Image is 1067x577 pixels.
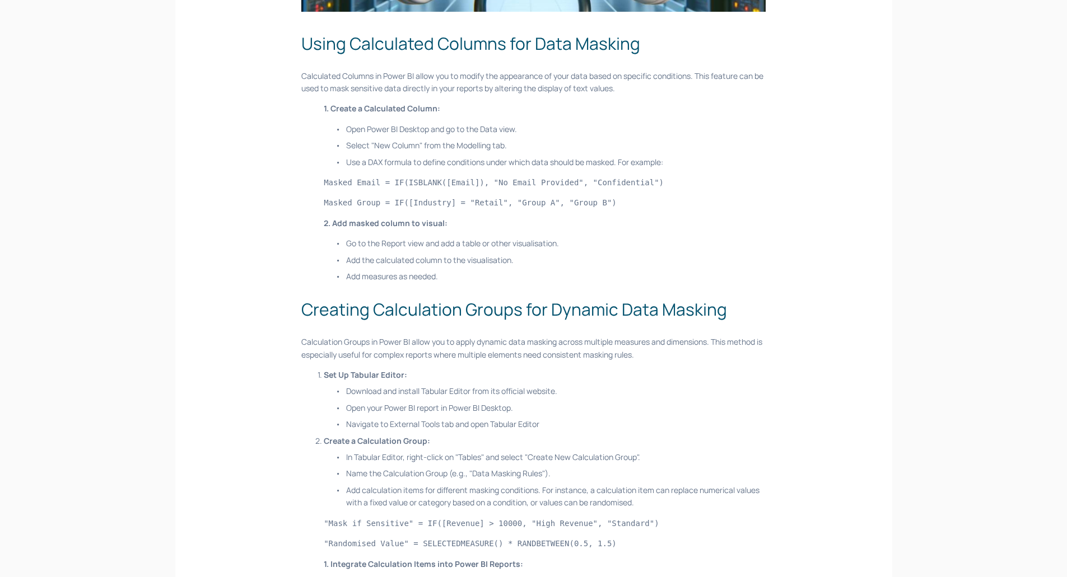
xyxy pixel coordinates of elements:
code: "Mask if Sensitive" = IF([Revenue] > 10000, "High Revenue", "Standard") [324,519,659,528]
code: "Randomised Value" = SELECTEDMEASURE() * RANDBETWEEN(0.5, 1.5) [324,539,617,548]
p: Add the calculated column to the visualisation. [346,254,766,266]
strong: 1. Integrate Calculation Items into Power BI Reports: [324,559,523,569]
code: Masked Email = IF(ISBLANK([Email]), "No Email Provided", "Confidential") [324,178,664,187]
p: Name the Calculation Group (e.g., "Data Masking Rules"). [346,467,766,480]
p: Open Power BI Desktop and go to the Data view. [346,123,766,135]
p: Open your Power BI report in Power BI Desktop. [346,402,766,414]
p: Add calculation items for different masking conditions. For instance, a calculation item can repl... [346,484,766,509]
p: Add measures as needed. [346,270,766,283]
p: In Tabular Editor, right-click on "Tables" and select "Create New Calculation Group". [346,451,766,463]
strong: Set Up Tabular Editor: [324,369,407,380]
strong: Create a Calculation Group: [324,435,430,446]
p: Navigate to External Tools tab and open Tabular Editor [346,418,766,430]
p: Calculated Columns in Power BI allow you to modify the appearance of your data based on specific ... [301,70,766,95]
p: Download and install Tabular Editor from its official website. [346,385,766,397]
strong: 1. Create a Calculated Column: [324,103,440,114]
h2: Using Calculated Columns for Data Masking [301,31,766,56]
code: Masked Group = IF([Industry] = "Retail", "Group A", "Group B") [324,198,617,207]
h2: Creating Calculation Groups for Dynamic Data Masking [301,297,766,322]
strong: 2. Add masked column to visual: [324,218,448,228]
p: Go to the Report view and add a table or other visualisation. [346,237,766,250]
p: Use a DAX formula to define conditions under which data should be masked. For example: [346,156,766,168]
p: Calculation Groups in Power BI allow you to apply dynamic data masking across multiple measures a... [301,336,766,361]
p: Select "New Column" from the Modelling tab. [346,139,766,152]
